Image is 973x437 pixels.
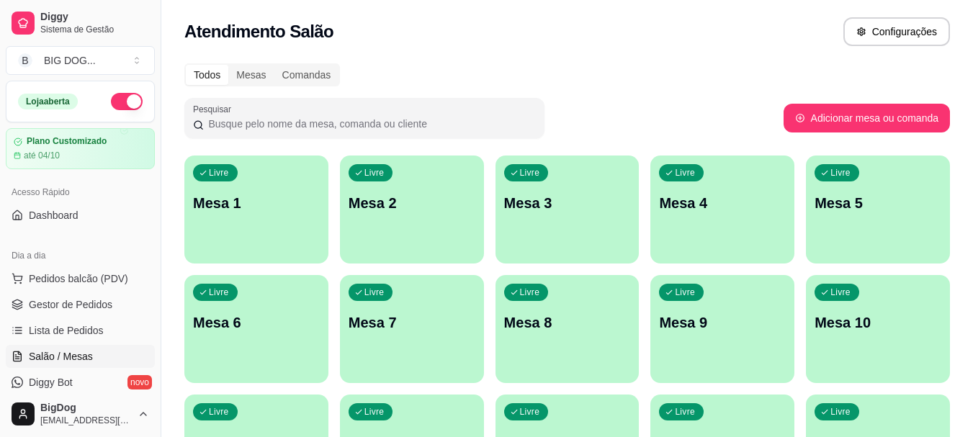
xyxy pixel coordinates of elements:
p: Livre [364,167,385,179]
span: Diggy [40,11,149,24]
p: Livre [364,406,385,418]
p: Livre [520,287,540,298]
article: Plano Customizado [27,136,107,147]
p: Livre [520,406,540,418]
button: LivreMesa 5 [806,156,950,263]
span: Sistema de Gestão [40,24,149,35]
button: LivreMesa 1 [184,156,328,263]
p: Mesa 7 [349,312,475,333]
div: Loja aberta [18,94,78,109]
button: Configurações [843,17,950,46]
p: Livre [520,167,540,179]
p: Mesa 3 [504,193,631,213]
a: Salão / Mesas [6,345,155,368]
p: Livre [209,406,229,418]
button: Pedidos balcão (PDV) [6,267,155,290]
span: [EMAIL_ADDRESS][DOMAIN_NAME] [40,415,132,426]
p: Livre [209,167,229,179]
a: DiggySistema de Gestão [6,6,155,40]
div: BIG DOG ... [44,53,96,68]
p: Livre [364,287,385,298]
p: Livre [675,406,695,418]
button: LivreMesa 2 [340,156,484,263]
button: LivreMesa 9 [650,275,794,383]
div: Comandas [274,65,339,85]
div: Dia a dia [6,244,155,267]
div: Mesas [228,65,274,85]
span: Diggy Bot [29,375,73,389]
article: até 04/10 [24,150,60,161]
button: BigDog[EMAIL_ADDRESS][DOMAIN_NAME] [6,397,155,431]
span: BigDog [40,402,132,415]
p: Mesa 9 [659,312,786,333]
button: LivreMesa 7 [340,275,484,383]
p: Livre [830,406,851,418]
p: Mesa 2 [349,193,475,213]
button: Alterar Status [111,93,143,110]
a: Plano Customizadoaté 04/10 [6,128,155,169]
button: LivreMesa 10 [806,275,950,383]
button: LivreMesa 8 [496,275,640,383]
span: Lista de Pedidos [29,323,104,338]
a: Gestor de Pedidos [6,293,155,316]
p: Livre [830,167,851,179]
button: LivreMesa 4 [650,156,794,263]
button: Select a team [6,46,155,75]
p: Livre [675,167,695,179]
p: Livre [675,287,695,298]
button: Adicionar mesa ou comanda [784,104,950,132]
span: Gestor de Pedidos [29,297,112,312]
p: Mesa 5 [815,193,941,213]
span: Pedidos balcão (PDV) [29,271,128,286]
p: Mesa 1 [193,193,320,213]
span: Salão / Mesas [29,349,93,364]
a: Lista de Pedidos [6,319,155,342]
div: Todos [186,65,228,85]
span: B [18,53,32,68]
a: Dashboard [6,204,155,227]
div: Acesso Rápido [6,181,155,204]
p: Mesa 4 [659,193,786,213]
p: Livre [209,287,229,298]
button: LivreMesa 3 [496,156,640,263]
p: Livre [830,287,851,298]
p: Mesa 8 [504,312,631,333]
h2: Atendimento Salão [184,20,333,43]
a: Diggy Botnovo [6,371,155,394]
button: LivreMesa 6 [184,275,328,383]
span: Dashboard [29,208,79,222]
p: Mesa 10 [815,312,941,333]
label: Pesquisar [193,103,236,115]
p: Mesa 6 [193,312,320,333]
input: Pesquisar [204,117,536,131]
